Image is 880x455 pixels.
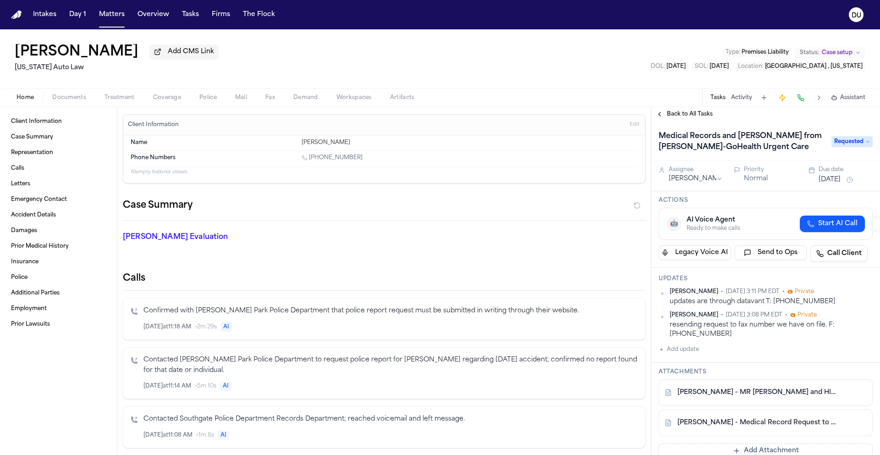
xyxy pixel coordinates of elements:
[11,211,56,219] span: Accident Details
[7,192,110,207] a: Emergency Contact
[726,311,782,319] span: [DATE] 3:08 PM EDT
[7,239,110,254] a: Prior Medical History
[795,288,814,295] span: Private
[670,321,873,338] div: resending request to fax number we have on file. F: [PHONE_NUMBER]
[123,272,645,285] h2: Calls
[11,289,60,297] span: Additional Parties
[800,216,865,232] button: Start AI Call
[692,62,731,71] button: Edit SOL: 2028-08-07
[15,62,219,73] h2: [US_STATE] Auto Law
[7,286,110,300] a: Additional Parties
[731,94,752,101] button: Activity
[742,50,789,55] span: Premises Liability
[776,91,789,104] button: Create Immediate Task
[7,255,110,269] a: Insurance
[143,432,192,439] span: [DATE] at 11:08 AM
[7,130,110,144] a: Case Summary
[666,64,686,69] span: [DATE]
[738,64,764,69] span: Location :
[11,11,22,19] a: Home
[7,114,110,129] a: Client Information
[7,301,110,316] a: Employment
[220,382,231,391] span: AI
[143,383,191,390] span: [DATE] at 11:14 AM
[11,133,53,141] span: Case Summary
[710,94,726,101] button: Tasks
[659,275,873,283] h3: Updates
[782,288,785,295] span: •
[726,288,780,295] span: [DATE] 3:11 PM EDT
[7,223,110,238] a: Damages
[800,49,819,56] span: Status:
[131,139,296,146] dt: Name
[168,47,214,56] span: Add CMS Link
[721,311,723,319] span: •
[265,94,275,101] span: Fax
[134,6,173,23] a: Overview
[11,149,53,156] span: Representation
[670,311,718,319] span: [PERSON_NAME]
[336,94,372,101] span: Workspaces
[104,94,135,101] span: Treatment
[143,414,638,425] p: Contacted Southgate Police Department Records Department; reached voicemail and left message.
[126,121,181,128] h3: Client Information
[795,47,865,58] button: Change status from Case setup
[66,6,90,23] button: Day 1
[627,117,642,132] button: Edit
[208,6,234,23] button: Firms
[239,6,279,23] button: The Flock
[199,94,217,101] span: Police
[687,216,740,225] div: AI Voice Agent
[11,274,27,281] span: Police
[794,91,807,104] button: Make a Call
[831,94,865,101] button: Assistant
[852,12,861,19] text: DU
[218,431,229,440] span: AI
[178,6,203,23] button: Tasks
[15,44,138,61] h1: [PERSON_NAME]
[735,245,807,260] button: Send to Ops
[11,321,50,328] span: Prior Lawsuits
[7,145,110,160] a: Representation
[131,169,638,176] p: 10 empty fields not shown.
[95,6,128,23] button: Matters
[670,297,873,306] div: updates are through datavant T: [PHONE_NUMBER]
[11,165,24,172] span: Calls
[143,306,638,316] p: Confirmed with [PERSON_NAME] Park Police Department that police report request must be submitted ...
[744,174,768,183] button: Normal
[293,94,318,101] span: Demand
[723,48,792,57] button: Edit Type: Premises Liability
[195,383,216,390] span: • 5m 10s
[744,166,798,173] div: Priority
[52,94,86,101] span: Documents
[797,311,817,319] span: Private
[818,219,858,228] span: Start AI Call
[687,225,740,232] div: Ready to make calls
[196,432,214,439] span: • 1m 8s
[220,322,232,332] span: AI
[7,270,110,285] a: Police
[302,154,363,161] a: Call 1 (313) 575-0272
[11,227,37,234] span: Damages
[659,245,731,260] button: Legacy Voice AI
[153,94,181,101] span: Coverage
[29,6,60,23] a: Intakes
[11,180,30,188] span: Letters
[11,11,22,19] img: Finch Logo
[651,111,717,118] button: Back to All Tasks
[810,245,868,262] a: Call Client
[648,62,688,71] button: Edit DOL: 2025-08-07
[659,344,699,355] button: Add update
[16,94,34,101] span: Home
[655,129,826,155] h1: Medical Records and [PERSON_NAME] from [PERSON_NAME]-GoHealth Urgent Care
[195,323,217,331] span: • 2m 29s
[670,219,678,228] span: 🤖
[765,64,863,69] span: [GEOGRAPHIC_DATA] , [US_STATE]
[7,317,110,332] a: Prior Lawsuits
[235,94,247,101] span: Mail
[844,174,855,185] button: Snooze task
